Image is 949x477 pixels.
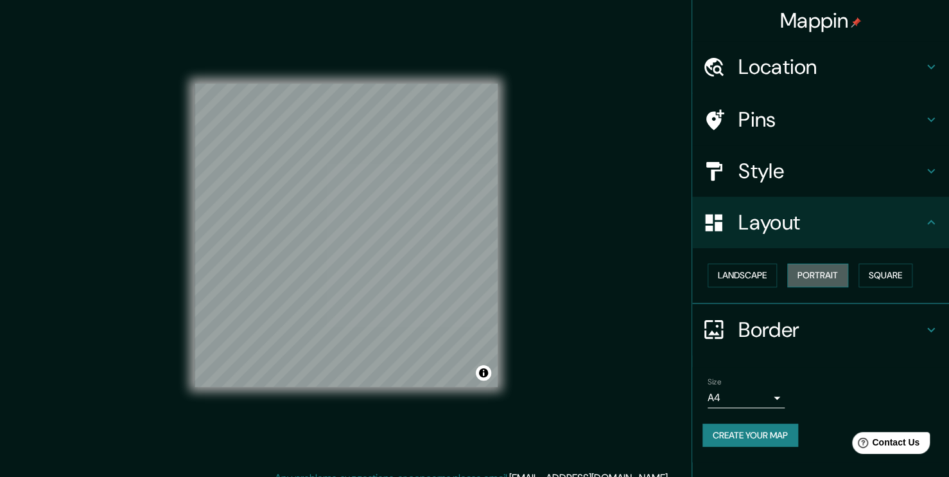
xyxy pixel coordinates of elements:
[195,84,498,387] canvas: Map
[738,158,923,184] h4: Style
[835,427,935,463] iframe: Help widget launcher
[692,41,949,93] div: Location
[780,8,862,33] h4: Mappin
[692,145,949,197] div: Style
[692,94,949,145] div: Pins
[738,54,923,80] h4: Location
[708,376,721,387] label: Size
[692,197,949,248] div: Layout
[738,317,923,343] h4: Border
[738,107,923,132] h4: Pins
[708,388,785,408] div: A4
[787,264,848,287] button: Portrait
[708,264,777,287] button: Landscape
[692,304,949,355] div: Border
[702,424,798,447] button: Create your map
[476,365,491,381] button: Toggle attribution
[738,210,923,235] h4: Layout
[858,264,912,287] button: Square
[851,17,861,28] img: pin-icon.png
